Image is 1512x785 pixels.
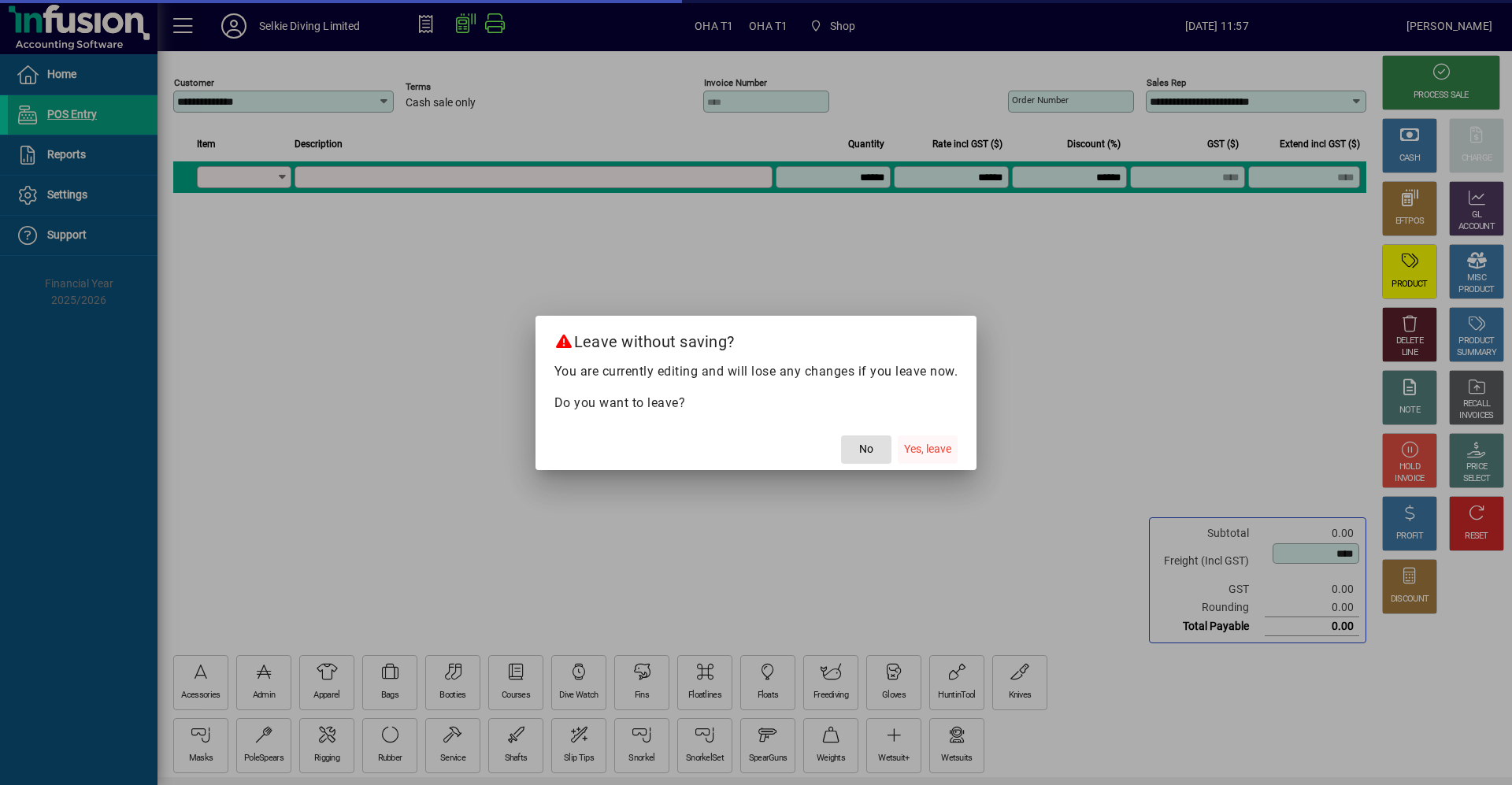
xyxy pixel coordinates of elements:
span: No [859,441,873,457]
p: Do you want to leave? [554,394,958,413]
button: Yes, leave [898,435,958,464]
button: No [841,435,891,464]
span: Yes, leave [904,441,951,457]
p: You are currently editing and will lose any changes if you leave now. [554,362,958,381]
h2: Leave without saving? [535,316,977,361]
